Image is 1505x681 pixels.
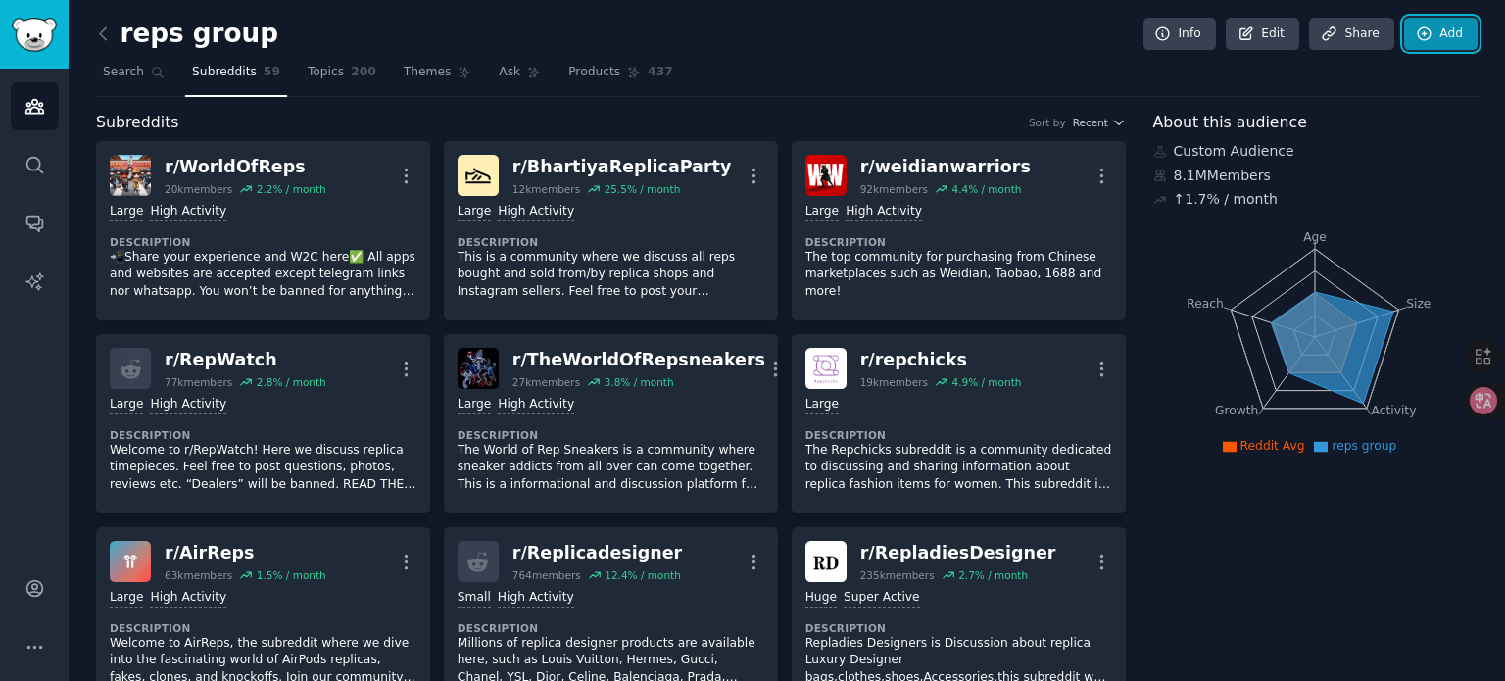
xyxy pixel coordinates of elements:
[110,396,143,414] div: Large
[264,64,280,81] span: 59
[860,348,1022,372] div: r/ repchicks
[308,64,344,81] span: Topics
[110,442,416,494] p: Welcome to r/RepWatch! Here we discuss replica timepieces. Feel free to post questions, photos, r...
[458,235,764,249] dt: Description
[605,182,681,196] div: 25.5 % / month
[958,568,1028,582] div: 2.7 % / month
[1153,111,1307,135] span: About this audience
[1240,439,1305,453] span: Reddit Avg
[512,155,731,179] div: r/ BhartiyaReplicaParty
[96,111,179,135] span: Subreddits
[512,541,682,565] div: r/ Replicadesigner
[805,155,847,196] img: weidianwarriors
[805,249,1112,301] p: The top community for purchasing from Chinese marketplaces such as Weidian, Taobao, 1688 and more!
[165,348,326,372] div: r/ RepWatch
[150,396,226,414] div: High Activity
[860,541,1056,565] div: r/ RepladiesDesigner
[561,57,679,97] a: Products437
[1143,18,1216,51] a: Info
[648,64,673,81] span: 437
[165,155,326,179] div: r/ WorldOfReps
[792,334,1126,513] a: repchicksr/repchicks19kmembers4.9% / monthLargeDescriptionThe Repchicks subreddit is a community ...
[96,57,171,97] a: Search
[458,621,764,635] dt: Description
[458,203,491,221] div: Large
[110,428,416,442] dt: Description
[860,375,928,389] div: 19k members
[1187,296,1224,310] tspan: Reach
[860,182,928,196] div: 92k members
[605,375,674,389] div: 3.8 % / month
[1073,116,1126,129] button: Recent
[257,375,326,389] div: 2.8 % / month
[805,428,1112,442] dt: Description
[1029,116,1066,129] div: Sort by
[458,155,499,196] img: BhartiyaReplicaParty
[110,541,151,582] img: AirReps
[257,568,326,582] div: 1.5 % / month
[951,375,1021,389] div: 4.9 % / month
[150,589,226,608] div: High Activity
[96,19,278,50] h2: reps group
[805,621,1112,635] dt: Description
[444,334,778,513] a: TheWorldOfRepsneakersr/TheWorldOfRepsneakers27kmembers3.8% / monthLargeHigh ActivityDescriptionTh...
[103,64,144,81] span: Search
[805,235,1112,249] dt: Description
[805,589,837,608] div: Huge
[805,203,839,221] div: Large
[165,541,326,565] div: r/ AirReps
[498,203,574,221] div: High Activity
[165,568,232,582] div: 63k members
[185,57,287,97] a: Subreddits59
[1215,404,1258,417] tspan: Growth
[492,57,548,97] a: Ask
[444,141,778,320] a: BhartiyaReplicaPartyr/BhartiyaReplicaParty12kmembers25.5% / monthLargeHigh ActivityDescriptionThi...
[1073,116,1108,129] span: Recent
[568,64,620,81] span: Products
[512,375,580,389] div: 27k members
[257,182,326,196] div: 2.2 % / month
[860,568,935,582] div: 235k members
[165,182,232,196] div: 20k members
[792,141,1126,320] a: weidianwarriorsr/weidianwarriors92kmembers4.4% / monthLargeHigh ActivityDescriptionThe top commun...
[110,203,143,221] div: Large
[458,396,491,414] div: Large
[1226,18,1299,51] a: Edit
[805,442,1112,494] p: The Repchicks subreddit is a community dedicated to discussing and sharing information about repl...
[805,541,847,582] img: RepladiesDesigner
[404,64,452,81] span: Themes
[96,334,430,513] a: r/RepWatch77kmembers2.8% / monthLargeHigh ActivityDescriptionWelcome to r/RepWatch! Here we discu...
[110,235,416,249] dt: Description
[458,348,499,389] img: TheWorldOfRepsneakers
[96,141,430,320] a: WorldOfRepsr/WorldOfReps20kmembers2.2% / monthLargeHigh ActivityDescription📲Share your experience...
[605,568,681,582] div: 12.4 % / month
[1153,166,1479,186] div: 8.1M Members
[1309,18,1393,51] a: Share
[1303,230,1327,244] tspan: Age
[844,589,920,608] div: Super Active
[512,348,765,372] div: r/ TheWorldOfRepsneakers
[110,249,416,301] p: 📲Share your experience and W2C here✅ All apps and websites are accepted except telegram links nor...
[110,589,143,608] div: Large
[498,589,574,608] div: High Activity
[397,57,479,97] a: Themes
[458,249,764,301] p: This is a community where we discuss all reps bought and sold from/by replica shops and Instagram...
[458,428,764,442] dt: Description
[860,155,1031,179] div: r/ weidianwarriors
[499,64,520,81] span: Ask
[512,568,581,582] div: 764 members
[458,442,764,494] p: The World of Rep Sneakers is a community where sneaker addicts from all over can come together. T...
[1153,141,1479,162] div: Custom Audience
[165,375,232,389] div: 77k members
[512,182,580,196] div: 12k members
[805,348,847,389] img: repchicks
[110,155,151,196] img: WorldOfReps
[805,396,839,414] div: Large
[1404,18,1478,51] a: Add
[846,203,922,221] div: High Activity
[12,18,57,52] img: GummySearch logo
[301,57,383,97] a: Topics200
[458,589,491,608] div: Small
[1406,296,1431,310] tspan: Size
[150,203,226,221] div: High Activity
